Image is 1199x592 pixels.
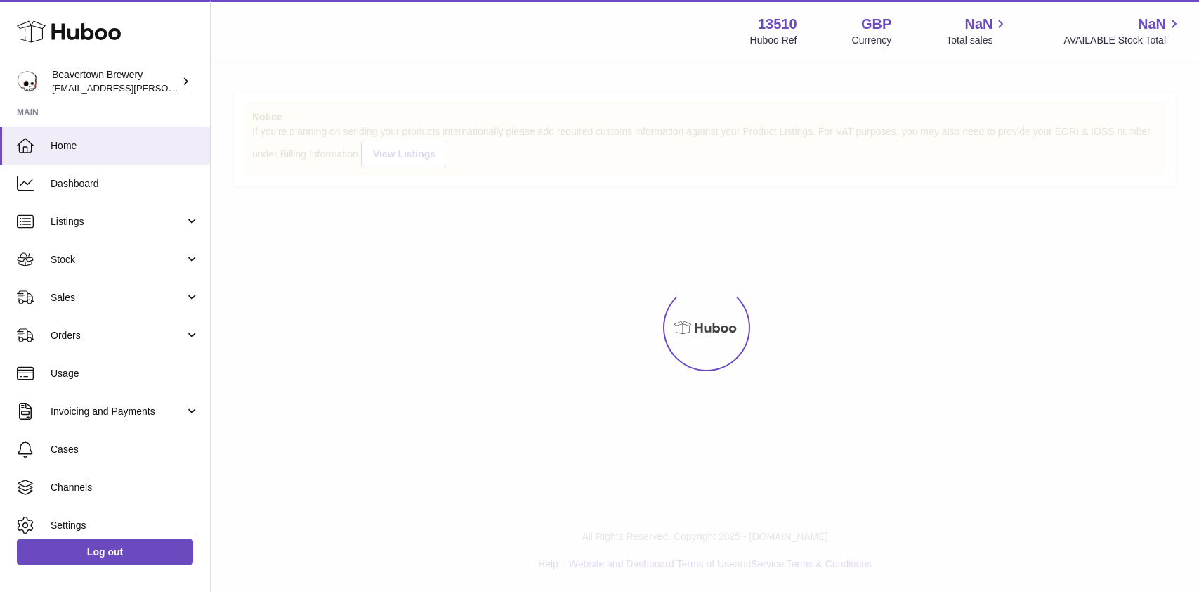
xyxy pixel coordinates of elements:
[51,329,185,342] span: Orders
[52,82,282,94] span: [EMAIL_ADDRESS][PERSON_NAME][DOMAIN_NAME]
[51,405,185,418] span: Invoicing and Payments
[51,291,185,304] span: Sales
[51,367,199,380] span: Usage
[1063,15,1182,47] a: NaN AVAILABLE Stock Total
[852,34,892,47] div: Currency
[51,177,199,191] span: Dashboard
[946,15,1009,47] a: NaN Total sales
[946,34,1009,47] span: Total sales
[51,519,199,532] span: Settings
[758,15,797,34] strong: 13510
[1063,34,1182,47] span: AVAILABLE Stock Total
[51,443,199,456] span: Cases
[750,34,797,47] div: Huboo Ref
[861,15,891,34] strong: GBP
[52,68,178,95] div: Beavertown Brewery
[1138,15,1166,34] span: NaN
[964,15,992,34] span: NaN
[17,71,38,92] img: kit.lowe@beavertownbrewery.co.uk
[51,139,199,153] span: Home
[51,253,185,266] span: Stock
[51,481,199,494] span: Channels
[17,539,193,565] a: Log out
[51,215,185,229] span: Listings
